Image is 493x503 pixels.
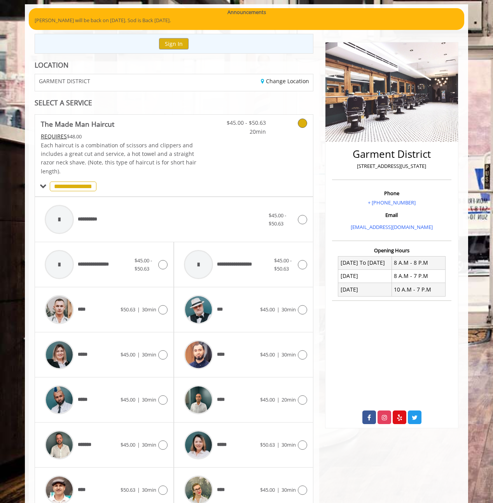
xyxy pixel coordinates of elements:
td: [DATE] [338,269,392,283]
span: Each haircut is a combination of scissors and clippers and includes a great cut and service, a ho... [41,141,196,175]
a: Change Location [261,77,309,85]
span: | [277,351,280,358]
p: [PERSON_NAME] will be back on [DATE]. Sod is Back [DATE]. [35,16,458,24]
b: LOCATION [35,60,68,70]
span: | [137,441,140,448]
span: 30min [142,486,156,493]
span: 30min [281,441,296,448]
span: 30min [142,306,156,313]
span: 30min [142,441,156,448]
span: | [137,351,140,358]
span: | [277,441,280,448]
span: | [137,306,140,313]
span: $45.00 [121,351,135,358]
h3: Email [334,212,449,218]
h3: Phone [334,190,449,196]
span: 30min [142,396,156,403]
td: [DATE] [338,283,392,296]
h3: Opening Hours [332,248,451,253]
span: $50.63 [260,441,275,448]
span: $50.63 [121,486,135,493]
p: [STREET_ADDRESS][US_STATE] [334,162,449,170]
a: [EMAIL_ADDRESS][DOMAIN_NAME] [351,224,433,231]
span: $45.00 [260,396,275,403]
span: 30min [281,486,296,493]
b: The Made Man Haircut [41,119,114,129]
td: [DATE] To [DATE] [338,256,392,269]
span: $50.63 [121,306,135,313]
span: 30min [281,306,296,313]
td: 10 A.M - 7 P.M [392,283,445,296]
td: 8 A.M - 7 P.M [392,269,445,283]
span: $45.00 [260,351,275,358]
span: $45.00 - $50.63 [274,257,292,272]
span: | [137,396,140,403]
span: | [137,486,140,493]
span: GARMENT DISTRICT [39,78,90,84]
span: | [277,486,280,493]
span: $45.00 [121,396,135,403]
span: This service needs some Advance to be paid before we block your appointment [41,133,67,140]
span: $45.00 - $50.63 [220,119,266,127]
h2: Garment District [334,148,449,160]
span: 30min [142,351,156,358]
span: 20min [281,396,296,403]
span: $45.00 - $50.63 [269,212,286,227]
b: Announcements [227,8,266,16]
span: $45.00 [260,306,275,313]
td: 8 A.M - 8 P.M [392,256,445,269]
span: 20min [220,127,266,136]
div: SELECT A SERVICE [35,99,313,107]
span: $45.00 [260,486,275,493]
div: $48.00 [41,132,197,141]
span: | [277,306,280,313]
span: $45.00 [121,441,135,448]
span: | [277,396,280,403]
a: + [PHONE_NUMBER] [368,199,416,206]
span: 30min [281,351,296,358]
button: Sign In [159,38,189,49]
span: $45.00 - $50.63 [135,257,152,272]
